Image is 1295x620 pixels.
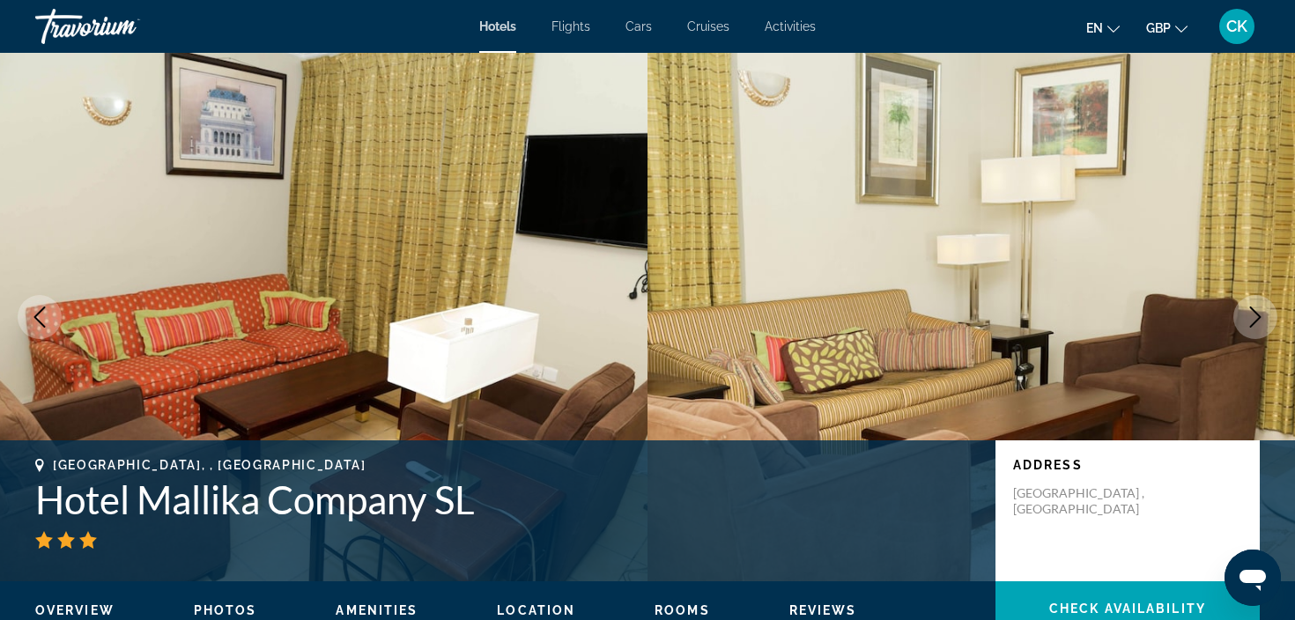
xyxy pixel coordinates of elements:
[497,602,575,618] button: Location
[789,602,857,618] button: Reviews
[336,602,418,618] button: Amenities
[35,603,115,617] span: Overview
[625,19,652,33] a: Cars
[35,602,115,618] button: Overview
[1086,21,1103,35] span: en
[479,19,516,33] a: Hotels
[551,19,590,33] a: Flights
[1086,15,1120,41] button: Change language
[35,4,211,49] a: Travorium
[765,19,816,33] a: Activities
[194,602,257,618] button: Photos
[1226,18,1247,35] span: CK
[1146,15,1188,41] button: Change currency
[18,295,62,339] button: Previous image
[687,19,729,33] a: Cruises
[655,602,710,618] button: Rooms
[1146,21,1171,35] span: GBP
[194,603,257,617] span: Photos
[1233,295,1277,339] button: Next image
[1013,458,1242,472] p: Address
[53,458,366,472] span: [GEOGRAPHIC_DATA], , [GEOGRAPHIC_DATA]
[35,476,978,522] h1: Hotel Mallika Company SL
[336,603,418,617] span: Amenities
[1214,8,1260,45] button: User Menu
[789,603,857,617] span: Reviews
[655,603,710,617] span: Rooms
[1013,485,1154,517] p: [GEOGRAPHIC_DATA] , [GEOGRAPHIC_DATA]
[497,603,575,617] span: Location
[1225,550,1281,606] iframe: Button to launch messaging window
[1049,602,1206,616] span: Check Availability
